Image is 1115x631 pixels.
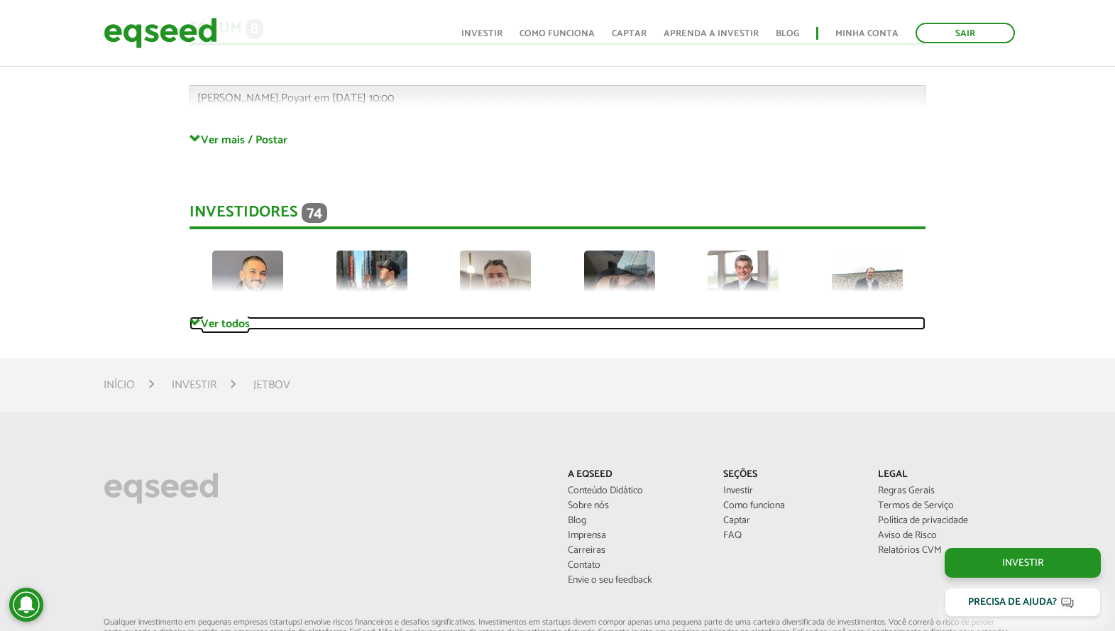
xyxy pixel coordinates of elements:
p: Seções [723,469,857,481]
a: Blog [776,29,799,38]
a: Minha conta [835,29,899,38]
img: picture-112095-1687613792.jpg [336,251,407,322]
a: Como funciona [723,501,857,511]
img: picture-121595-1719786865.jpg [584,251,655,322]
a: Início [104,380,135,391]
a: Relatórios CVM [878,546,1011,556]
a: FAQ [723,531,857,541]
p: A EqSeed [568,469,701,481]
a: Imprensa [568,531,701,541]
a: Investir [172,380,216,391]
span: 74 [302,203,327,223]
a: Blog [568,516,701,526]
div: Investidores [190,203,925,229]
a: Sobre nós [568,501,701,511]
a: Como funciona [520,29,595,38]
a: Captar [723,516,857,526]
a: Sair [916,23,1015,43]
p: Legal [878,469,1011,481]
img: picture-61293-1560094735.jpg [832,251,903,322]
a: Política de privacidade [878,516,1011,526]
img: picture-113391-1693569165.jpg [708,251,779,322]
span: [PERSON_NAME].Poyart em [DATE] 10:00 [197,89,394,108]
a: Conteúdo Didático [568,486,701,496]
img: picture-72979-1756068561.jpg [212,251,283,322]
li: JetBov [253,375,290,395]
a: Carreiras [568,546,701,556]
a: Ver todos [190,317,925,330]
a: Envie o seu feedback [568,576,701,586]
a: Captar [612,29,647,38]
img: picture-126834-1752512559.jpg [460,251,531,322]
img: EqSeed [104,14,217,52]
a: Aviso de Risco [878,531,1011,541]
a: Contato [568,561,701,571]
a: Ver mais / Postar [190,133,925,146]
a: Investir [461,29,502,38]
a: Investir [723,486,857,496]
a: Regras Gerais [878,486,1011,496]
a: Aprenda a investir [664,29,759,38]
a: Investir [945,548,1101,578]
a: Termos de Serviço [878,501,1011,511]
img: EqSeed Logo [104,469,219,507]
